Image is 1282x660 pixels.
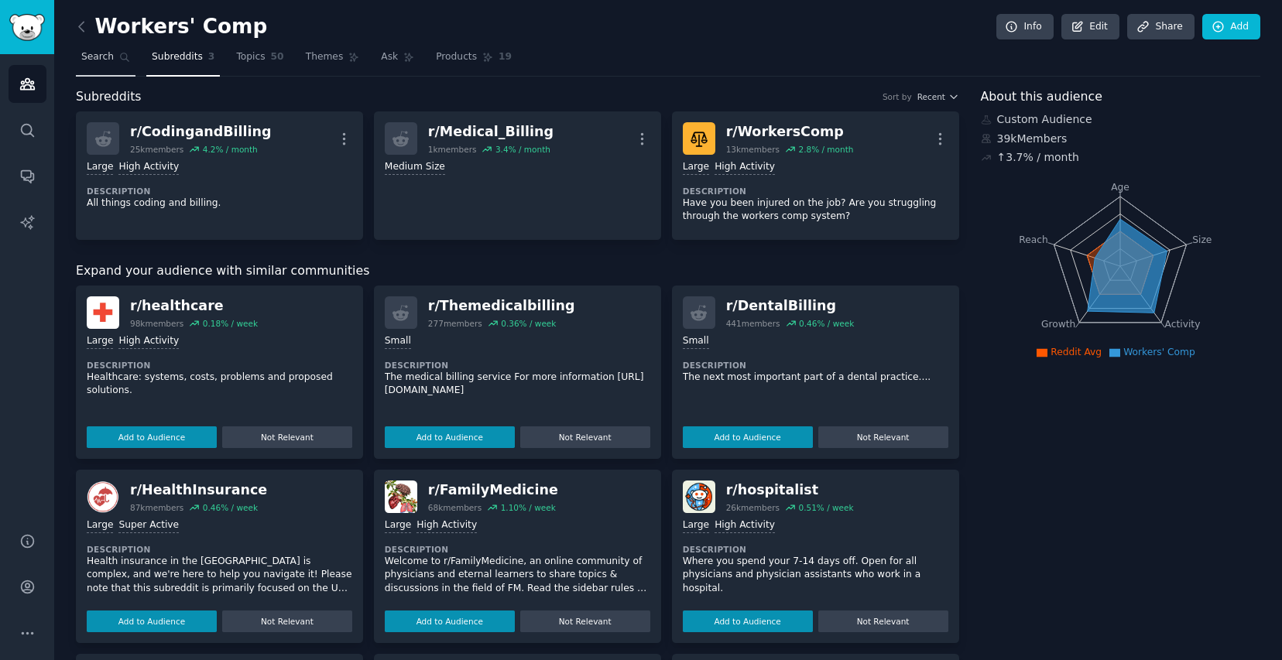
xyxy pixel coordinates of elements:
[87,186,352,197] dt: Description
[130,502,183,513] div: 87k members
[385,480,417,513] img: FamilyMedicine
[87,610,217,632] button: Add to Audience
[87,371,352,398] p: Healthcare: systems, costs, problems and proposed solutions.
[9,14,45,41] img: GummySearch logo
[1127,14,1194,40] a: Share
[683,610,813,632] button: Add to Audience
[726,122,854,142] div: r/ WorkersComp
[236,50,265,64] span: Topics
[385,360,650,371] dt: Description
[118,334,179,349] div: High Activity
[683,518,709,533] div: Large
[798,144,853,155] div: 2.8 % / month
[1192,234,1212,245] tspan: Size
[385,555,650,596] p: Welcome to r/FamilyMedicine, an online community of physicians and eternal learners to share topi...
[130,480,267,500] div: r/ HealthInsurance
[672,111,959,240] a: WorkersCompr/WorkersComp13kmembers2.8% / monthLargeHigh ActivityDescriptionHave you been injured ...
[381,50,398,64] span: Ask
[997,149,1079,166] div: ↑ 3.7 % / month
[87,426,217,448] button: Add to Audience
[385,544,650,555] dt: Description
[130,122,272,142] div: r/ CodingandBilling
[520,610,650,632] button: Not Relevant
[222,610,352,632] button: Not Relevant
[385,518,411,533] div: Large
[222,426,352,448] button: Not Relevant
[1202,14,1260,40] a: Add
[683,371,948,385] p: The next most important part of a dental practice....
[130,318,183,329] div: 98k members
[683,186,948,197] dt: Description
[501,318,556,329] div: 0.36 % / week
[87,197,352,210] p: All things coding and billing.
[683,555,948,596] p: Where you spend your 7-14 days off. Open for all physicians and physician assistants who work in ...
[231,45,289,77] a: Topics50
[385,160,445,175] div: Medium Size
[76,87,142,107] span: Subreddits
[271,50,284,64] span: 50
[1111,182,1129,193] tspan: Age
[726,296,855,316] div: r/ DentalBilling
[385,371,650,398] p: The medical billing service For more information [URL][DOMAIN_NAME]
[416,518,477,533] div: High Activity
[306,50,344,64] span: Themes
[374,111,661,240] a: r/Medical_Billing1kmembers3.4% / monthMedium Size
[76,15,267,39] h2: Workers' Comp
[87,544,352,555] dt: Description
[683,160,709,175] div: Large
[883,91,912,102] div: Sort by
[683,480,715,513] img: hospitalist
[130,144,183,155] div: 25k members
[81,50,114,64] span: Search
[385,334,411,349] div: Small
[203,318,258,329] div: 0.18 % / week
[203,144,258,155] div: 4.2 % / month
[726,502,780,513] div: 26k members
[683,360,948,371] dt: Description
[726,144,780,155] div: 13k members
[1041,319,1075,330] tspan: Growth
[798,502,853,513] div: 0.51 % / week
[520,426,650,448] button: Not Relevant
[87,360,352,371] dt: Description
[726,318,780,329] div: 441 members
[87,518,113,533] div: Large
[981,131,1261,147] div: 39k Members
[715,518,775,533] div: High Activity
[428,480,558,500] div: r/ FamilyMedicine
[428,296,575,316] div: r/ Themedicalbilling
[76,45,135,77] a: Search
[715,160,775,175] div: High Activity
[436,50,477,64] span: Products
[1019,234,1048,245] tspan: Reach
[130,296,258,316] div: r/ healthcare
[428,122,554,142] div: r/ Medical_Billing
[996,14,1054,40] a: Info
[501,502,556,513] div: 1.10 % / week
[76,111,363,240] a: r/CodingandBilling25kmembers4.2% / monthLargeHigh ActivityDescriptionAll things coding and billing.
[683,122,715,155] img: WorkersComp
[385,426,515,448] button: Add to Audience
[726,480,854,500] div: r/ hospitalist
[917,91,959,102] button: Recent
[87,480,119,513] img: HealthInsurance
[430,45,517,77] a: Products19
[683,197,948,224] p: Have you been injured on the job? Are you struggling through the workers comp system?
[818,610,948,632] button: Not Relevant
[428,502,482,513] div: 68k members
[375,45,420,77] a: Ask
[87,555,352,596] p: Health insurance in the [GEOGRAPHIC_DATA] is complex, and we're here to help you navigate it! Ple...
[1123,347,1195,357] span: Workers' Comp
[917,91,945,102] span: Recent
[87,334,113,349] div: Large
[76,262,369,281] span: Expand your audience with similar communities
[683,544,948,555] dt: Description
[87,296,119,329] img: healthcare
[981,87,1102,107] span: About this audience
[118,160,179,175] div: High Activity
[300,45,365,77] a: Themes
[683,334,709,349] div: Small
[385,610,515,632] button: Add to Audience
[428,144,477,155] div: 1k members
[683,426,813,448] button: Add to Audience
